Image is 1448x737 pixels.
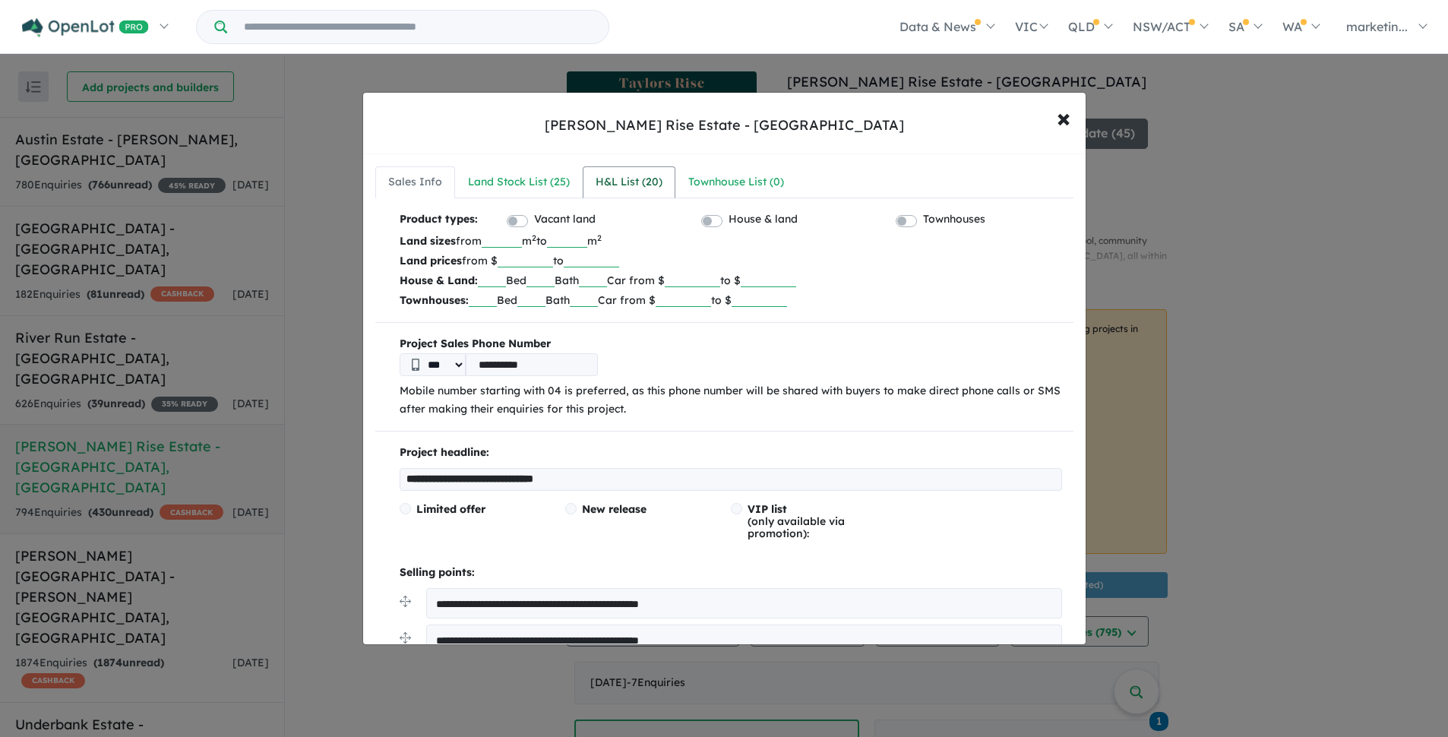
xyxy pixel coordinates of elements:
p: Selling points: [400,564,1062,582]
p: Bed Bath Car from $ to $ [400,290,1062,310]
p: Bed Bath Car from $ to $ [400,270,1062,290]
b: Townhouses: [400,293,469,307]
sup: 2 [532,232,536,243]
b: Land prices [400,254,462,267]
p: from m to m [400,231,1062,251]
p: from $ to [400,251,1062,270]
span: × [1057,101,1070,134]
div: H&L List ( 20 ) [596,173,662,191]
img: Phone icon [412,359,419,371]
img: drag.svg [400,632,411,644]
span: Limited offer [416,502,485,516]
label: Vacant land [534,210,596,229]
p: Project headline: [400,444,1062,462]
b: Product types: [400,210,478,231]
p: Mobile number starting with 04 is preferred, as this phone number will be shared with buyers to m... [400,382,1062,419]
img: drag.svg [400,596,411,607]
input: Try estate name, suburb, builder or developer [230,11,605,43]
div: [PERSON_NAME] Rise Estate - [GEOGRAPHIC_DATA] [545,115,904,135]
span: New release [582,502,647,516]
div: Sales Info [388,173,442,191]
sup: 2 [597,232,602,243]
span: (only available via promotion): [748,502,845,540]
span: VIP list [748,502,787,516]
div: Townhouse List ( 0 ) [688,173,784,191]
b: Land sizes [400,234,456,248]
b: House & Land: [400,274,478,287]
label: Townhouses [923,210,985,229]
label: House & land [729,210,798,229]
div: Land Stock List ( 25 ) [468,173,570,191]
b: Project Sales Phone Number [400,335,1062,353]
span: marketin... [1346,19,1408,34]
img: Openlot PRO Logo White [22,18,149,37]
